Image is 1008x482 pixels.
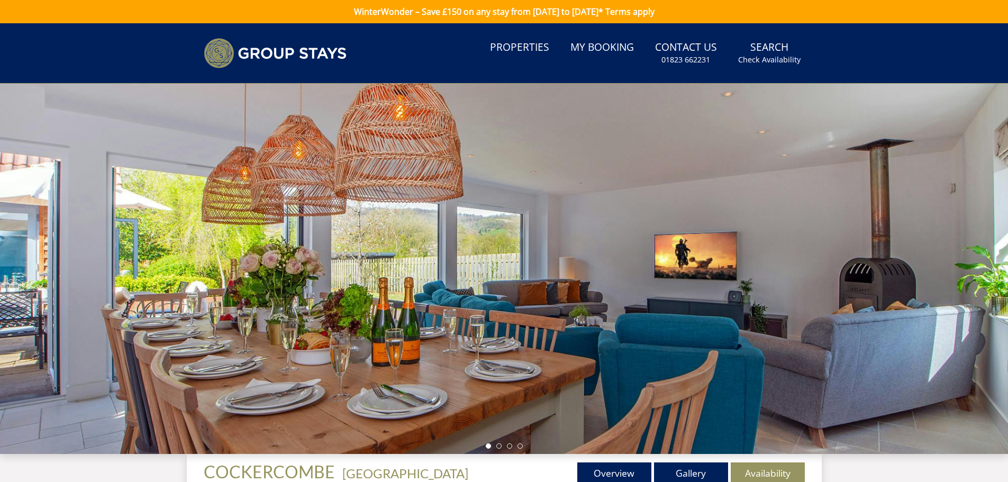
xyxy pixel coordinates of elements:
[204,461,338,482] a: COCKERCOMBE
[204,38,347,68] img: Group Stays
[342,466,468,481] a: [GEOGRAPHIC_DATA]
[651,36,721,70] a: Contact Us01823 662231
[338,466,468,481] span: -
[566,36,638,60] a: My Booking
[661,54,710,65] small: 01823 662231
[204,461,335,482] span: COCKERCOMBE
[738,54,801,65] small: Check Availability
[734,36,805,70] a: SearchCheck Availability
[486,36,553,60] a: Properties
